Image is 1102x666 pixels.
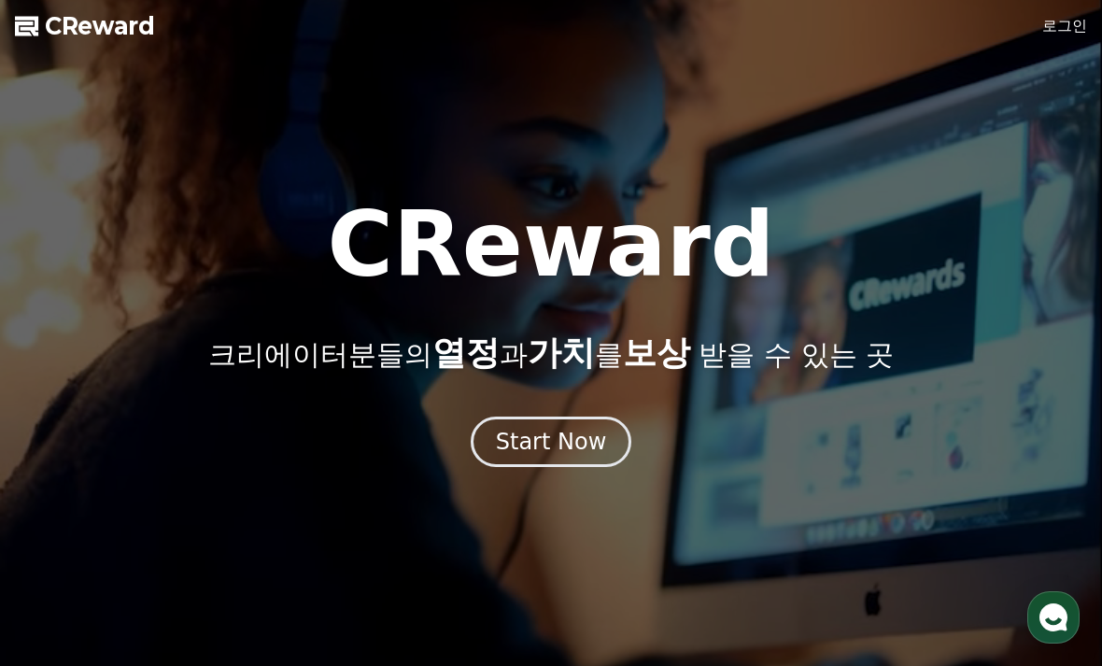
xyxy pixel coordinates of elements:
[528,333,595,372] span: 가치
[327,200,774,290] h1: CReward
[432,333,500,372] span: 열정
[45,11,155,41] span: CReward
[171,540,193,555] span: 대화
[59,539,70,554] span: 홈
[241,511,359,558] a: 설정
[123,511,241,558] a: 대화
[1042,15,1087,37] a: 로그인
[471,417,632,467] button: Start Now
[471,435,632,453] a: Start Now
[15,11,155,41] a: CReward
[208,334,894,372] p: 크리에이터분들의 과 를 받을 수 있는 곳
[6,511,123,558] a: 홈
[289,539,311,554] span: 설정
[496,427,607,457] div: Start Now
[623,333,690,372] span: 보상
